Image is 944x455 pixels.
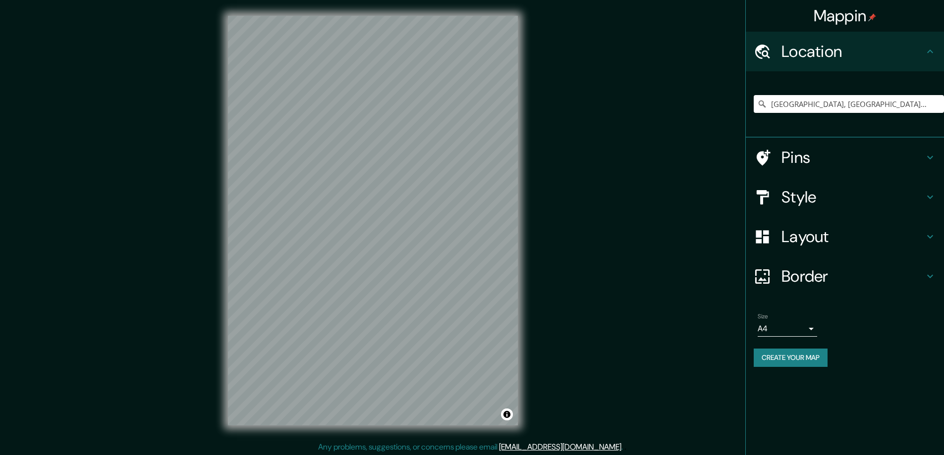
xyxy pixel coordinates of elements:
[758,321,817,337] div: A4
[868,13,876,21] img: pin-icon.png
[501,408,513,420] button: Toggle attribution
[781,187,924,207] h4: Style
[746,217,944,256] div: Layout
[228,16,518,425] canvas: Map
[746,256,944,296] div: Border
[746,177,944,217] div: Style
[814,6,877,26] h4: Mappin
[781,148,924,167] h4: Pins
[781,42,924,61] h4: Location
[746,138,944,177] div: Pins
[623,441,624,453] div: .
[318,441,623,453] p: Any problems, suggestions, or concerns please email .
[499,442,621,452] a: [EMAIL_ADDRESS][DOMAIN_NAME]
[624,441,626,453] div: .
[781,266,924,286] h4: Border
[746,32,944,71] div: Location
[754,95,944,113] input: Pick your city or area
[758,312,768,321] label: Size
[754,349,828,367] button: Create your map
[781,227,924,247] h4: Layout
